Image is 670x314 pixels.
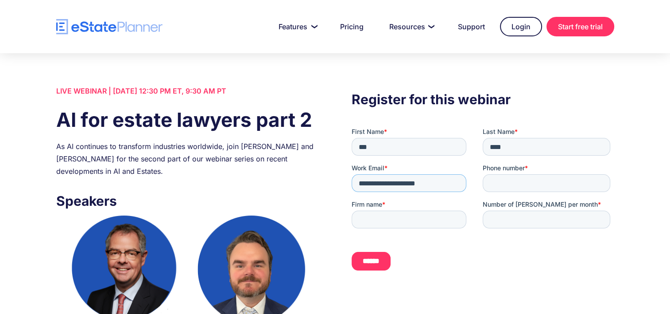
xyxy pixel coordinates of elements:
div: LIVE WEBINAR | [DATE] 12:30 PM ET, 9:30 AM PT [56,85,318,97]
a: Start free trial [546,17,614,36]
a: Support [447,18,496,35]
a: Pricing [329,18,374,35]
h3: Speakers [56,191,318,211]
h1: AI for estate lawyers part 2 [56,106,318,133]
a: home [56,19,163,35]
iframe: Form 0 [352,127,614,278]
h3: Register for this webinar [352,89,614,110]
a: Features [268,18,325,35]
a: Resources [379,18,443,35]
a: Login [500,17,542,36]
div: As AI continues to transform industries worldwide, join [PERSON_NAME] and [PERSON_NAME] for the s... [56,140,318,177]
